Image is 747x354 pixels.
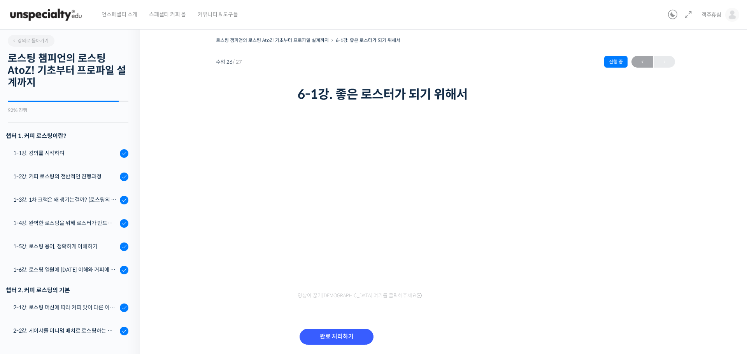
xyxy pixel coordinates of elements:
[300,329,373,345] input: 완료 처리하기
[13,149,117,157] div: 1-1강. 강의를 시작하며
[216,59,242,65] span: 수업 26
[13,242,117,251] div: 1-5강. 로스팅 용어, 정확하게 이해하기
[701,11,721,18] span: 객주휴심
[8,108,128,113] div: 92% 진행
[216,37,329,43] a: 로스팅 챔피언의 로스팅 AtoZ! 기초부터 프로파일 설계까지
[13,172,117,181] div: 1-2강. 커피 로스팅의 전반적인 진행과정
[6,285,128,295] div: 챕터 2. 커피 로스팅의 기본
[13,326,117,335] div: 2-2강. 게이샤를 미니멈 배치로 로스팅하는 이유 (로스터기 용량과 배치 사이즈)
[6,131,128,141] h3: 챕터 1. 커피 로스팅이란?
[8,35,54,47] a: 강의로 돌아가기
[13,265,117,274] div: 1-6강. 로스팅 열원에 [DATE] 이해와 커피에 미치는 영향
[298,293,422,299] span: 영상이 끊기[DEMOGRAPHIC_DATA] 여기를 클릭해주세요
[8,52,128,89] h2: 로스팅 챔피언의 로스팅 AtoZ! 기초부터 프로파일 설계까지
[631,56,653,68] a: ←이전
[631,57,653,67] span: ←
[13,219,117,227] div: 1-4강. 완벽한 로스팅을 위해 로스터가 반드시 갖춰야 할 것 (로스팅 목표 설정하기)
[604,56,628,68] div: 진행 중
[12,38,49,44] span: 강의로 돌아가기
[336,37,400,43] a: 6-1강. 좋은 로스터가 되기 위해서
[13,303,117,312] div: 2-1강. 로스팅 머신에 따라 커피 맛이 다른 이유 (로스팅 머신의 매커니즘과 열원)
[233,59,242,65] span: / 27
[13,195,117,204] div: 1-3강. 1차 크랙은 왜 생기는걸까? (로스팅의 물리적, 화학적 변화)
[298,87,593,102] h1: 6-1강. 좋은 로스터가 되기 위해서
